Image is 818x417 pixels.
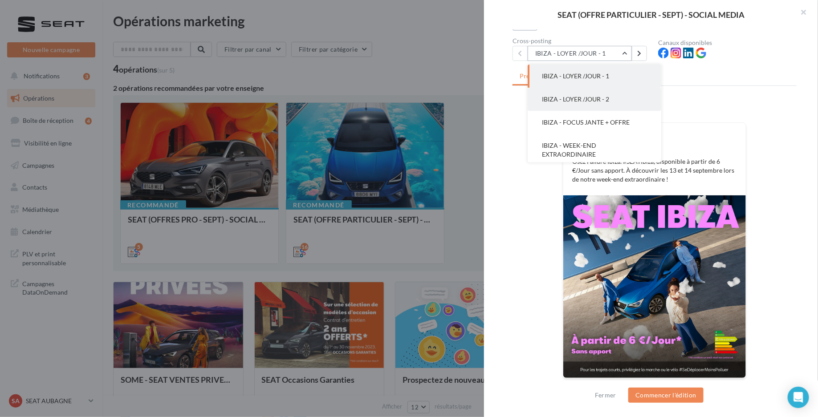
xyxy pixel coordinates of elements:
span: IBIZA - FOCUS JANTE + OFFRE [542,118,630,126]
div: Cross-posting [513,38,651,44]
span: IBIZA - LOYER /JOUR - 2 [542,95,609,103]
button: IBIZA - LOYER /JOUR - 2 [528,88,661,111]
button: Fermer [591,390,620,401]
div: SEAT (OFFRE PARTICULIER - SEPT) - SOCIAL MEDIA [498,11,804,19]
div: Canaux disponibles [658,40,797,46]
span: IBIZA - LOYER /JOUR - 1 [542,72,609,80]
button: Commencer l'édition [628,388,704,403]
button: IBIZA - FOCUS JANTE + OFFRE [528,111,661,134]
div: Open Intercom Messenger [788,387,809,408]
button: IBIZA - LOYER /JOUR - 1 [528,65,661,88]
p: Osez l’allure Ibiza. #SEATIbiza, disponible à partir de 6 €/Jour sans apport. À découvrir les 13 ... [572,157,737,184]
button: IBIZA - LOYER /JOUR - 1 [528,46,632,61]
div: La prévisualisation est non-contractuelle [563,378,746,390]
button: IBIZA - WEEK-END EXTRAORDINAIRE [528,134,661,166]
span: IBIZA - WEEK-END EXTRAORDINAIRE [542,142,596,158]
